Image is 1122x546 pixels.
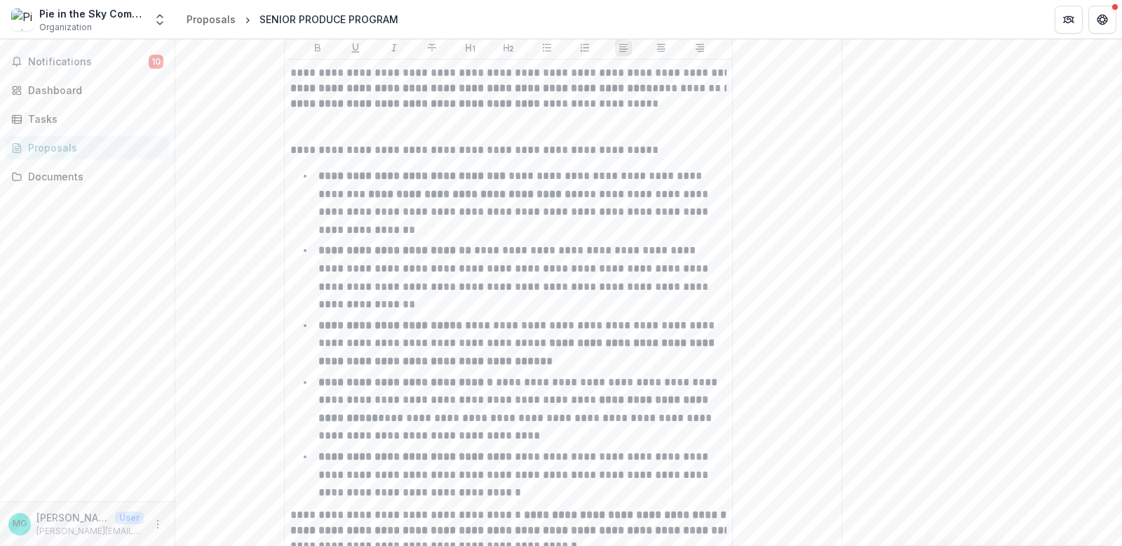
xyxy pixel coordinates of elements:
[309,39,326,56] button: Bold
[500,39,517,56] button: Heading 2
[653,39,670,56] button: Align Center
[115,512,144,524] p: User
[11,8,34,31] img: Pie in the Sky Community Alliance
[539,39,555,56] button: Bullet List
[28,56,149,68] span: Notifications
[36,510,109,525] p: [PERSON_NAME]
[1055,6,1083,34] button: Partners
[28,112,158,126] div: Tasks
[187,12,236,27] div: Proposals
[28,140,158,155] div: Proposals
[386,39,403,56] button: Italicize
[462,39,479,56] button: Heading 1
[691,39,708,56] button: Align Right
[259,12,398,27] div: SENIOR PRODUCE PROGRAM
[28,83,158,98] div: Dashboard
[6,107,169,131] a: Tasks
[615,39,632,56] button: Align Left
[149,55,163,69] span: 10
[36,525,144,538] p: [PERSON_NAME][EMAIL_ADDRESS][DOMAIN_NAME]
[347,39,364,56] button: Underline
[576,39,593,56] button: Ordered List
[13,519,27,528] div: Malea Guiriba
[6,165,169,188] a: Documents
[39,6,144,21] div: Pie in the Sky Community Alliance
[6,51,169,73] button: Notifications10
[181,9,241,29] a: Proposals
[181,9,404,29] nav: breadcrumb
[150,6,170,34] button: Open entity switcher
[6,79,169,102] a: Dashboard
[424,39,440,56] button: Strike
[1088,6,1116,34] button: Get Help
[28,169,158,184] div: Documents
[6,136,169,159] a: Proposals
[149,516,166,533] button: More
[39,21,92,34] span: Organization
